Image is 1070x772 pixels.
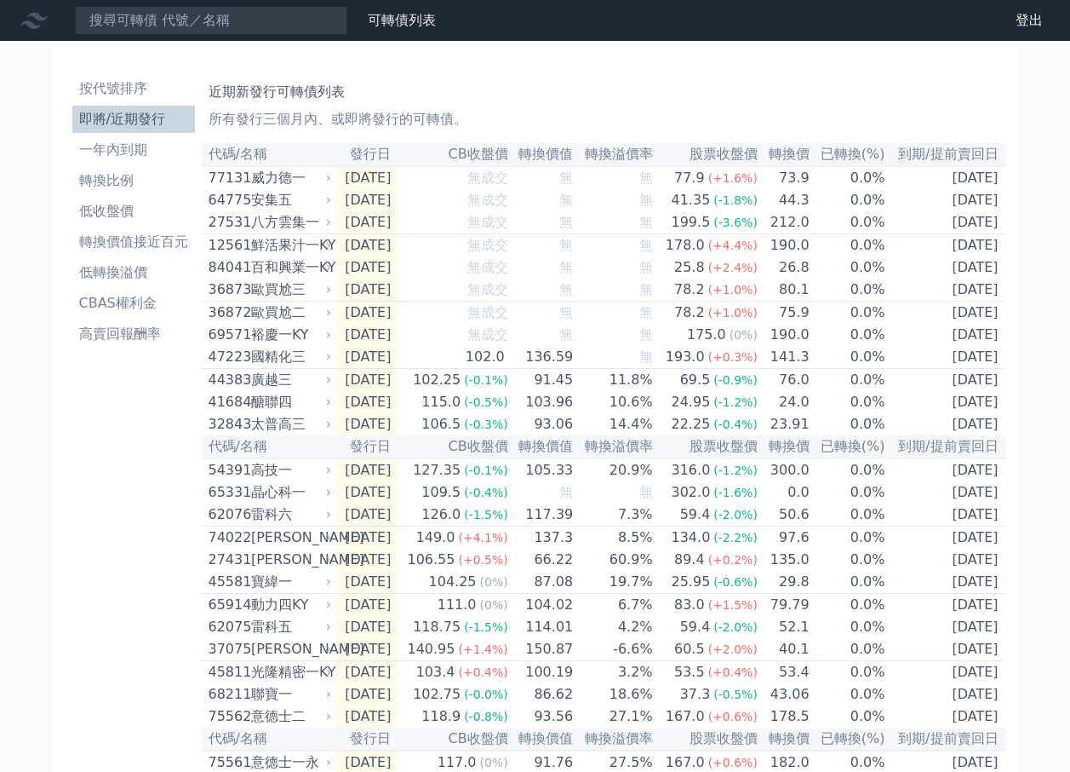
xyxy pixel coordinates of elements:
[758,616,810,638] td: 52.1
[209,595,247,615] div: 65914
[677,370,714,390] div: 69.5
[209,392,247,412] div: 41684
[209,527,247,548] div: 74022
[758,435,810,458] th: 轉換價
[72,201,195,222] li: 低收盤價
[574,683,653,706] td: 18.6%
[886,302,1005,325] td: [DATE]
[458,642,507,656] span: (+1.4%)
[810,481,886,504] td: 0.0%
[209,370,247,390] div: 44383
[72,262,195,283] li: 低轉換溢價
[677,504,714,525] div: 59.4
[251,639,329,660] div: [PERSON_NAME]
[251,279,329,300] div: 歐買尬三
[886,324,1005,346] td: [DATE]
[209,279,247,300] div: 36873
[886,549,1005,571] td: [DATE]
[559,326,573,343] span: 無
[574,616,653,638] td: 4.2%
[639,237,653,253] span: 無
[810,571,886,594] td: 0.0%
[758,143,810,166] th: 轉換價
[708,350,758,364] span: (+0.3%)
[574,458,653,481] td: 20.9%
[886,279,1005,302] td: [DATE]
[668,392,714,412] div: 24.95
[467,281,508,297] span: 無成交
[668,572,714,592] div: 25.95
[758,324,810,346] td: 190.0
[335,279,398,302] td: [DATE]
[464,508,508,521] span: (-1.5%)
[75,6,347,35] input: 搜尋可轉債 代號／名稱
[403,639,458,660] div: 140.95
[886,413,1005,435] td: [DATE]
[671,279,708,300] div: 78.2
[730,328,758,342] span: (0%)
[251,212,329,233] div: 八方雲集一
[209,347,247,367] div: 47223
[810,638,886,661] td: 0.0%
[335,661,398,684] td: [DATE]
[810,594,886,617] td: 0.0%
[251,482,329,503] div: 晶心科一
[886,256,1005,279] td: [DATE]
[574,504,653,527] td: 7.3%
[810,256,886,279] td: 0.0%
[251,460,329,481] div: 高技一
[713,575,758,589] span: (-0.6%)
[335,189,398,211] td: [DATE]
[335,369,398,392] td: [DATE]
[758,458,810,481] td: 300.0
[209,482,247,503] div: 65331
[509,638,575,661] td: 150.87
[458,665,507,679] span: (+0.4%)
[810,413,886,435] td: 0.0%
[810,616,886,638] td: 0.0%
[426,572,480,592] div: 104.25
[509,594,575,617] td: 104.02
[708,553,758,567] span: (+0.2%)
[886,481,1005,504] td: [DATE]
[72,320,195,348] a: 高賣回報酬率
[662,235,708,256] div: 178.0
[335,638,398,661] td: [DATE]
[574,527,653,550] td: 8.5%
[639,281,653,297] span: 無
[209,302,247,323] div: 36872
[335,324,398,346] td: [DATE]
[72,198,195,225] a: 低收盤價
[810,369,886,392] td: 0.0%
[574,661,653,684] td: 3.2%
[713,486,758,499] span: (-1.6%)
[713,620,758,634] span: (-2.0%)
[886,189,1005,211] td: [DATE]
[251,572,329,592] div: 寶緯一
[458,553,507,567] span: (+0.5%)
[559,484,573,500] span: 無
[810,279,886,302] td: 0.0%
[668,212,714,233] div: 199.5
[509,616,575,638] td: 114.01
[559,237,573,253] span: 無
[810,458,886,481] td: 0.0%
[251,392,329,412] div: 醣聯四
[810,549,886,571] td: 0.0%
[708,261,758,274] span: (+2.4%)
[413,662,459,683] div: 103.4
[574,638,653,661] td: -6.6%
[559,281,573,297] span: 無
[671,257,708,278] div: 25.8
[758,166,810,189] td: 73.9
[668,190,714,210] div: 41.35
[418,482,464,503] div: 109.5
[810,391,886,413] td: 0.0%
[758,256,810,279] td: 26.8
[335,302,398,325] td: [DATE]
[418,392,464,412] div: 115.0
[335,571,398,594] td: [DATE]
[886,661,1005,684] td: [DATE]
[398,435,508,458] th: CB收盤價
[668,414,714,435] div: 22.25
